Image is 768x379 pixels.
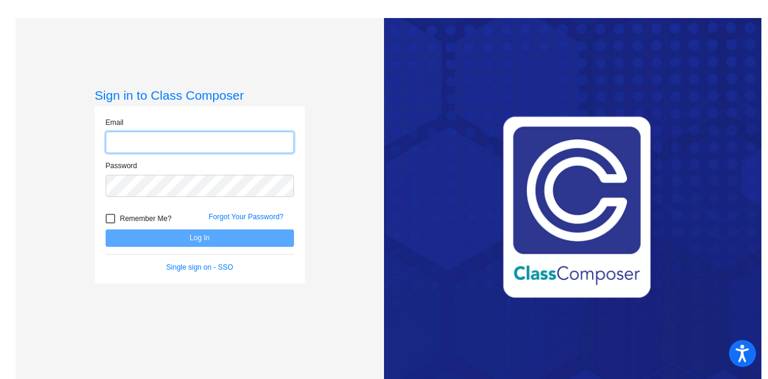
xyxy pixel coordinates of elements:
[106,117,124,128] label: Email
[106,160,137,171] label: Password
[166,263,233,271] a: Single sign on - SSO
[209,213,284,221] a: Forgot Your Password?
[95,88,305,103] h3: Sign in to Class Composer
[106,229,294,247] button: Log In
[120,211,172,226] span: Remember Me?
